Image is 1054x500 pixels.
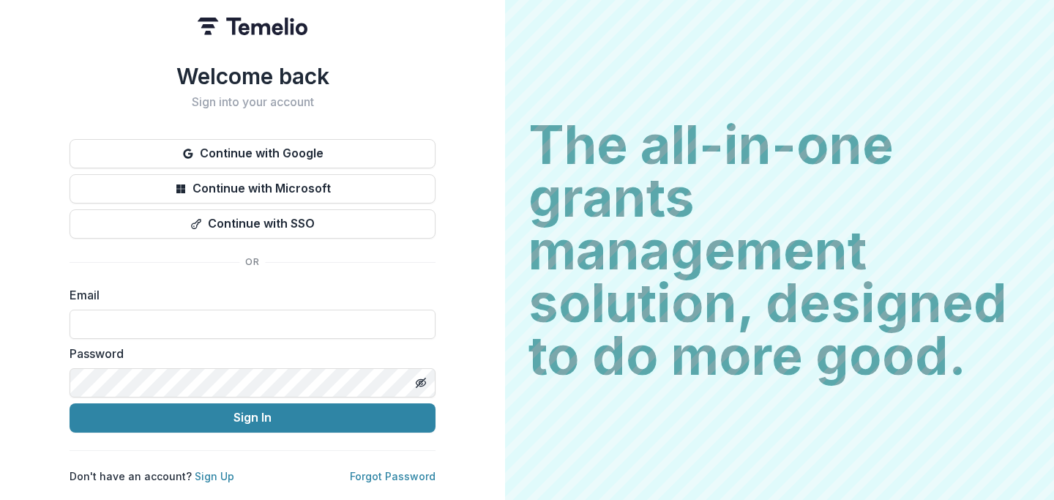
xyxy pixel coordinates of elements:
[70,209,436,239] button: Continue with SSO
[70,403,436,433] button: Sign In
[70,469,234,484] p: Don't have an account?
[70,174,436,204] button: Continue with Microsoft
[195,470,234,482] a: Sign Up
[70,139,436,168] button: Continue with Google
[198,18,307,35] img: Temelio
[70,63,436,89] h1: Welcome back
[350,470,436,482] a: Forgot Password
[409,371,433,395] button: Toggle password visibility
[70,345,427,362] label: Password
[70,95,436,109] h2: Sign into your account
[70,286,427,304] label: Email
